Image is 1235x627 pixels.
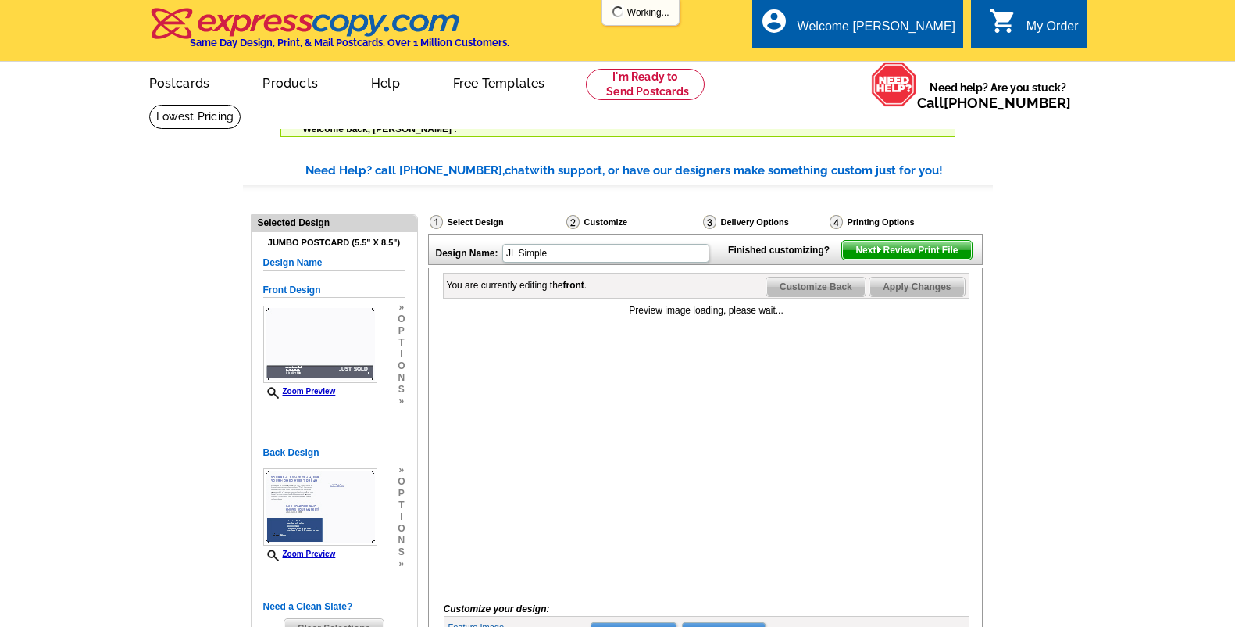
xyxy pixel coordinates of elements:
a: [PHONE_NUMBER] [944,95,1071,111]
a: Zoom Preview [263,387,336,396]
span: Call [917,95,1071,111]
h5: Need a Clean Slate? [263,600,405,614]
span: Customize Back [766,278,866,296]
span: Next Review Print File [842,241,971,260]
img: Delivery Options [703,215,716,229]
span: Welcome back, [PERSON_NAME] . [303,124,457,134]
div: Need Help? call [PHONE_NUMBER], with support, or have our designers make something custom just fo... [305,162,993,180]
span: o [398,313,405,325]
span: i [398,349,405,360]
a: shopping_cart My Order [989,17,1079,37]
a: Products [237,63,343,100]
i: shopping_cart [989,7,1017,35]
h4: Jumbo Postcard (5.5" x 8.5") [263,238,405,248]
img: backsmallthumbnail.jpg [263,468,377,546]
img: help [871,62,917,107]
i: Customize your design: [444,604,550,614]
span: n [398,535,405,546]
span: o [398,523,405,535]
div: Select Design [428,214,565,234]
span: t [398,500,405,511]
h4: Same Day Design, Print, & Mail Postcards. Over 1 Million Customers. [190,37,509,48]
div: My Order [1026,20,1079,41]
span: » [398,302,405,313]
span: » [398,464,405,476]
div: Preview image loading, please wait... [444,303,969,317]
span: Need help? Are you stuck? [917,80,1079,111]
div: Customize [565,214,701,234]
a: Help [346,63,425,100]
span: t [398,337,405,349]
span: » [398,558,405,570]
h5: Front Design [263,283,405,298]
strong: Finished customizing? [728,245,839,256]
span: o [398,360,405,372]
strong: Design Name: [436,248,498,259]
span: p [398,325,405,337]
a: Postcards [124,63,235,100]
b: front [563,280,584,291]
a: Same Day Design, Print, & Mail Postcards. Over 1 Million Customers. [149,19,509,48]
img: button-next-arrow-white.png [876,246,883,253]
img: loading... [612,5,624,18]
i: account_circle [760,7,788,35]
div: Welcome [PERSON_NAME] [798,20,955,41]
div: You are currently editing the . [447,278,587,292]
a: Zoom Preview [263,550,336,558]
span: Apply Changes [869,278,964,296]
span: p [398,488,405,500]
span: o [398,476,405,488]
div: Selected Design [252,215,417,230]
span: s [398,384,405,396]
img: Printing Options & Summary [830,215,843,229]
span: i [398,511,405,523]
h5: Design Name [263,256,405,271]
span: » [398,396,405,407]
span: n [398,372,405,384]
span: chat [505,163,530,177]
img: Customize [566,215,580,229]
h5: Back Design [263,446,405,460]
img: frontsmallthumbnail.jpg [263,306,377,383]
a: Free Templates [428,63,570,100]
span: s [398,546,405,558]
div: Delivery Options [701,214,828,230]
img: Select Design [430,215,443,229]
div: Printing Options [828,214,967,230]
